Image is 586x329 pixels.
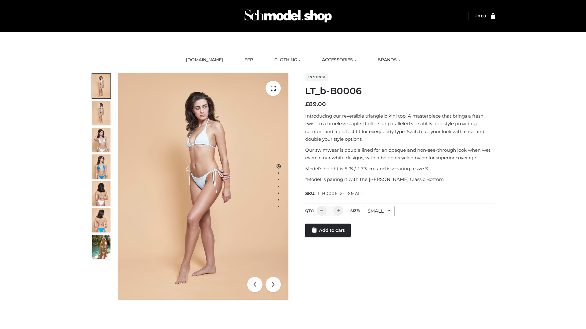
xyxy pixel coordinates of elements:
p: Introducing our reversible triangle bikini top. A masterpiece that brings a fresh twist to a time... [305,112,495,143]
a: £0.00 [475,14,486,18]
a: ACCESSORIES [317,53,361,67]
span: £ [305,101,309,108]
img: ArielClassicBikiniTop_CloudNine_AzureSky_OW114ECO_3-scaled.jpg [92,128,110,152]
span: SKU: [305,190,364,197]
span: LT_B0006_2-_-SMALL [315,191,363,196]
img: ArielClassicBikiniTop_CloudNine_AzureSky_OW114ECO_1 [118,73,288,300]
h1: LT_b-B0006 [305,86,495,97]
img: ArielClassicBikiniTop_CloudNine_AzureSky_OW114ECO_7-scaled.jpg [92,181,110,206]
bdi: 0.00 [475,14,486,18]
p: *Model is pairing it with the [PERSON_NAME] Classic Bottom [305,175,495,183]
img: Arieltop_CloudNine_AzureSky2.jpg [92,235,110,259]
span: £ [475,14,478,18]
img: ArielClassicBikiniTop_CloudNine_AzureSky_OW114ECO_4-scaled.jpg [92,154,110,179]
label: QTY: [305,208,314,213]
img: ArielClassicBikiniTop_CloudNine_AzureSky_OW114ECO_1-scaled.jpg [92,74,110,98]
span: In stock [305,73,328,81]
label: Size: [350,208,360,213]
p: Our swimwear is double lined for an opaque and non-see-through look when wet, even in our white d... [305,146,495,162]
bdi: 89.00 [305,101,326,108]
a: Add to cart [305,224,351,237]
a: FFP [240,53,258,67]
img: ArielClassicBikiniTop_CloudNine_AzureSky_OW114ECO_8-scaled.jpg [92,208,110,232]
a: [DOMAIN_NAME] [181,53,228,67]
a: CLOTHING [270,53,305,67]
img: Schmodel Admin 964 [242,4,334,28]
img: ArielClassicBikiniTop_CloudNine_AzureSky_OW114ECO_2-scaled.jpg [92,101,110,125]
p: Model’s height is 5 ‘8 / 173 cm and is wearing a size S. [305,165,495,173]
div: SMALL [363,206,395,216]
a: BRANDS [373,53,405,67]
